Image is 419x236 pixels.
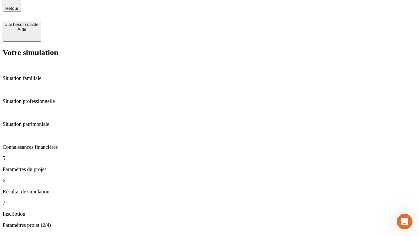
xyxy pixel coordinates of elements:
[3,121,416,127] p: Situation patrimoniale
[3,211,416,217] p: Inscription
[3,200,416,206] p: 7
[3,144,416,150] p: Connaissances financières
[3,21,41,42] button: J’ai besoin d'aideAide
[3,155,416,161] p: 5
[3,75,416,81] p: Situation familiale
[3,178,416,184] p: 6
[3,48,416,57] h2: Votre simulation
[5,6,18,11] span: Retour
[397,214,412,229] iframe: Intercom live chat
[5,27,39,32] div: Aide
[3,189,416,195] p: Résultat de simulation
[3,167,416,172] p: Paramètres du projet
[3,222,416,228] p: Paramètres projet (2/4)
[3,98,416,104] p: Situation professionnelle
[5,22,39,27] div: J’ai besoin d'aide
